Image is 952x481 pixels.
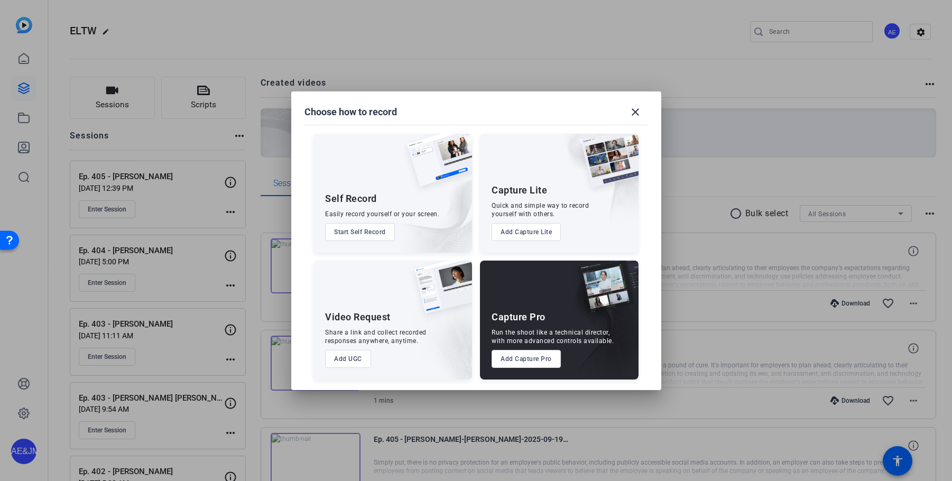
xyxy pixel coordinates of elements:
img: embarkstudio-self-record.png [380,156,472,253]
img: ugc-content.png [406,261,472,325]
div: Capture Lite [492,184,547,197]
div: Capture Pro [492,311,546,323]
img: capture-lite.png [573,134,639,198]
button: Add UGC [325,350,371,368]
button: Add Capture Lite [492,223,561,241]
h1: Choose how to record [304,106,397,118]
button: Add Capture Pro [492,350,561,368]
div: Quick and simple way to record yourself with others. [492,201,589,218]
div: Video Request [325,311,391,323]
div: Run the shoot like a technical director, with more advanced controls available. [492,328,614,345]
div: Easily record yourself or your screen. [325,210,439,218]
div: Self Record [325,192,377,205]
img: embarkstudio-capture-pro.png [560,274,639,380]
mat-icon: close [629,106,642,118]
img: capture-pro.png [569,261,639,325]
button: Start Self Record [325,223,395,241]
img: self-record.png [399,134,472,197]
img: embarkstudio-capture-lite.png [544,134,639,239]
img: embarkstudio-ugc-content.png [411,293,472,380]
div: Share a link and collect recorded responses anywhere, anytime. [325,328,427,345]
